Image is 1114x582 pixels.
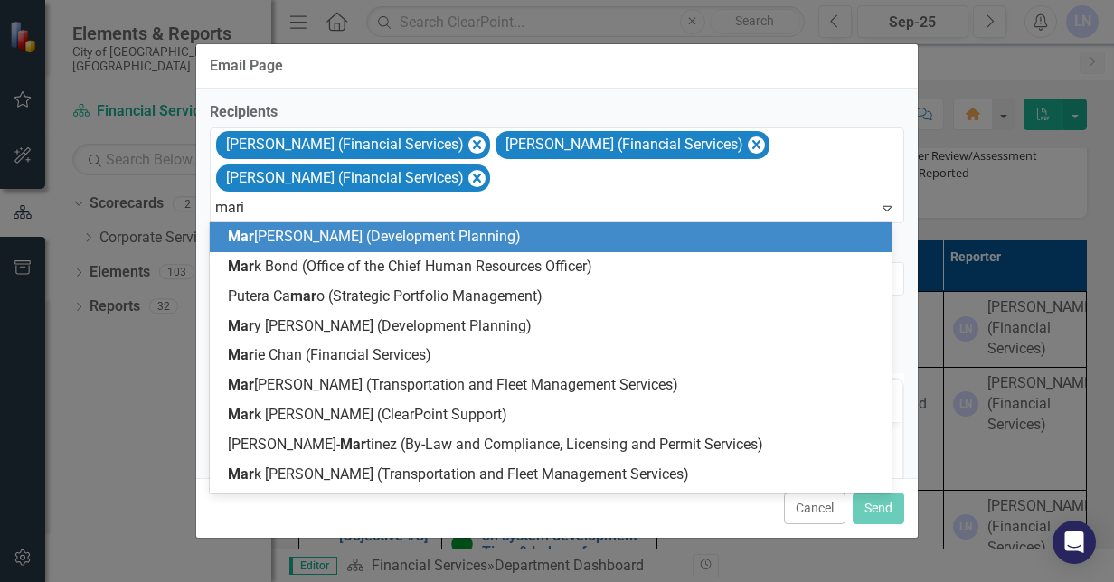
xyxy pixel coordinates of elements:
button: Send [853,493,904,524]
span: y [PERSON_NAME] (Development Planning) [228,317,532,334]
button: Cancel [784,493,845,524]
div: Email Page [210,58,283,74]
span: Putera Ca o (Strategic Portfolio Management) [228,287,543,305]
span: k Bond (Office of the Chief Human Resources Officer) [228,258,592,275]
div: Remove [object Object] [468,136,486,154]
span: k [PERSON_NAME] (ClearPoint Support) [228,406,507,423]
span: mar [290,287,316,305]
span: [PERSON_NAME]- tinez (By-Law and Compliance, Licensing and Permit Services) [228,436,763,453]
span: [PERSON_NAME] (Financial Services) [226,169,464,186]
span: [PERSON_NAME] (Transportation and Fleet Management Services) [228,376,678,393]
span: Mar [340,436,366,453]
span: Mar [228,228,254,245]
span: k [PERSON_NAME] (Transportation and Fleet Management Services) [228,465,689,483]
span: Mar [228,376,254,393]
label: Recipients [210,102,904,123]
span: [PERSON_NAME] (Financial Services) [505,136,743,153]
div: Remove [object Object] [468,170,486,187]
div: Remove [object Object] [748,136,765,154]
span: ie Chan (Financial Services) [228,346,431,363]
div: Open Intercom Messenger [1053,521,1096,564]
span: [PERSON_NAME] (Development Planning) [228,228,521,245]
span: [PERSON_NAME] (Financial Services) [226,136,464,153]
span: Mar [228,317,254,334]
span: Mar [228,406,254,423]
span: Mar [228,465,254,483]
span: Mar [228,346,254,363]
span: Mar [228,258,254,275]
